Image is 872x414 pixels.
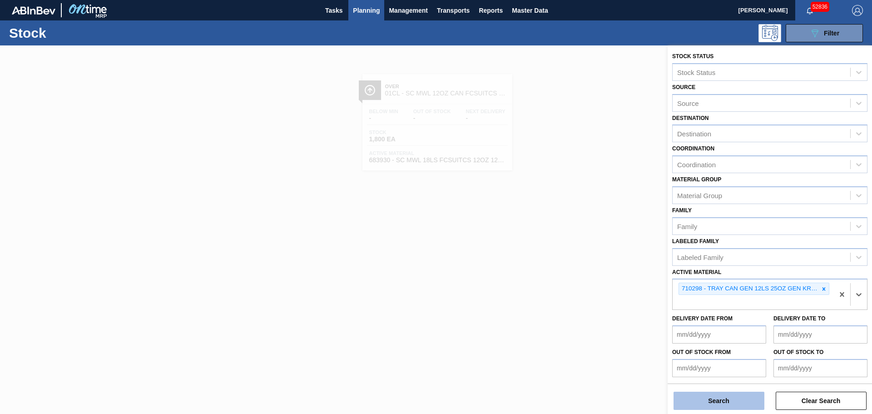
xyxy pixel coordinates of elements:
[389,5,428,16] span: Management
[324,5,344,16] span: Tasks
[672,238,719,244] label: Labeled Family
[677,222,697,230] div: Family
[9,28,145,38] h1: Stock
[824,30,839,37] span: Filter
[773,325,867,344] input: mm/dd/yyyy
[795,4,824,17] button: Notifications
[677,191,722,199] div: Material Group
[677,130,711,138] div: Destination
[672,269,721,275] label: Active Material
[672,349,731,355] label: Out of Stock from
[677,253,723,261] div: Labeled Family
[773,349,823,355] label: Out of Stock to
[437,5,470,16] span: Transports
[353,5,380,16] span: Planning
[672,84,695,90] label: Source
[811,2,829,12] span: 52836
[677,68,715,76] div: Stock Status
[512,5,548,16] span: Master Data
[672,115,708,121] label: Destination
[786,24,863,42] button: Filter
[672,145,714,152] label: Coordination
[672,325,766,344] input: mm/dd/yyyy
[672,207,692,214] label: Family
[672,53,713,60] label: Stock Status
[677,161,716,169] div: Coordination
[672,315,733,322] label: Delivery Date from
[677,99,699,107] div: Source
[758,24,781,42] div: Programming: no user selected
[479,5,503,16] span: Reports
[852,5,863,16] img: Logout
[773,359,867,377] input: mm/dd/yyyy
[672,176,721,183] label: Material Group
[773,315,825,322] label: Delivery Date to
[12,6,55,15] img: TNhmsLtSVTkK8tSr43FrP2fwEKptu5GPRR3wAAAABJRU5ErkJggg==
[672,359,766,377] input: mm/dd/yyyy
[679,283,819,294] div: 710298 - TRAY CAN GEN 12LS 25OZ GEN KRFT 1650-A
